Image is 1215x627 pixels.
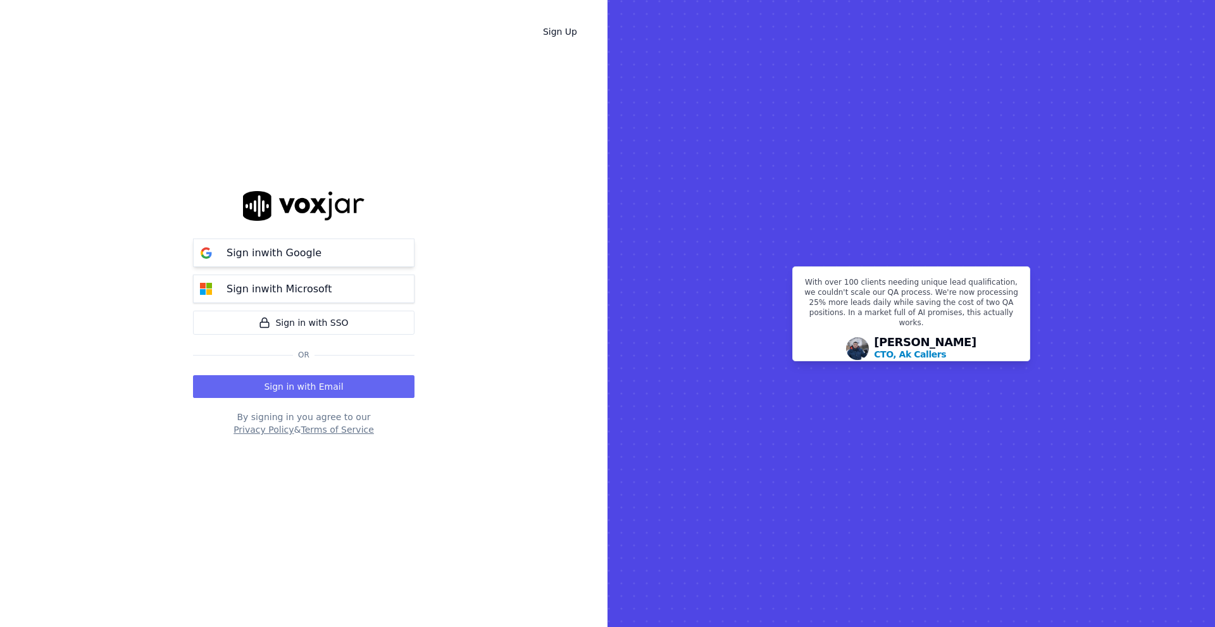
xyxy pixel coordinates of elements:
[846,337,869,360] img: Avatar
[193,275,414,303] button: Sign inwith Microsoft
[193,311,414,335] a: Sign in with SSO
[533,20,587,43] a: Sign Up
[193,411,414,436] div: By signing in you agree to our &
[193,239,414,267] button: Sign inwith Google
[243,191,364,221] img: logo
[301,423,373,436] button: Terms of Service
[874,337,976,361] div: [PERSON_NAME]
[234,423,294,436] button: Privacy Policy
[227,245,321,261] p: Sign in with Google
[801,277,1022,333] p: With over 100 clients needing unique lead qualification, we couldn't scale our QA process. We're ...
[193,375,414,398] button: Sign in with Email
[194,276,219,302] img: microsoft Sign in button
[194,240,219,266] img: google Sign in button
[874,348,946,361] p: CTO, Ak Callers
[293,350,315,360] span: Or
[227,282,332,297] p: Sign in with Microsoft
